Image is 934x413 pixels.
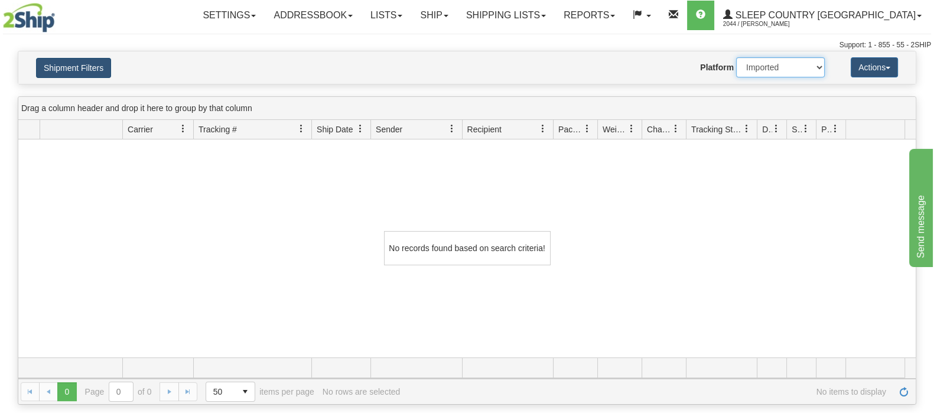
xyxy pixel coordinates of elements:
[762,123,772,135] span: Delivery Status
[825,119,845,139] a: Pickup Status filter column settings
[894,382,913,401] a: Refresh
[9,7,109,21] div: Send message
[737,119,757,139] a: Tracking Status filter column settings
[691,123,743,135] span: Tracking Status
[213,386,229,398] span: 50
[323,387,401,396] div: No rows are selected
[907,146,933,266] iframe: chat widget
[603,123,627,135] span: Weight
[467,123,502,135] span: Recipient
[206,382,255,402] span: Page sizes drop down
[206,382,314,402] span: items per page
[317,123,353,135] span: Ship Date
[236,382,255,401] span: select
[666,119,686,139] a: Charge filter column settings
[411,1,457,30] a: Ship
[457,1,555,30] a: Shipping lists
[647,123,672,135] span: Charge
[362,1,411,30] a: Lists
[558,123,583,135] span: Packages
[376,123,402,135] span: Sender
[57,382,76,401] span: Page 0
[766,119,786,139] a: Delivery Status filter column settings
[621,119,642,139] a: Weight filter column settings
[408,387,886,396] span: No items to display
[555,1,624,30] a: Reports
[3,3,55,32] img: logo2044.jpg
[128,123,153,135] span: Carrier
[723,18,812,30] span: 2044 / [PERSON_NAME]
[384,231,551,265] div: No records found based on search criteria!
[198,123,237,135] span: Tracking #
[291,119,311,139] a: Tracking # filter column settings
[3,40,931,50] div: Support: 1 - 855 - 55 - 2SHIP
[350,119,370,139] a: Ship Date filter column settings
[18,97,916,120] div: grid grouping header
[733,10,916,20] span: Sleep Country [GEOGRAPHIC_DATA]
[36,58,111,78] button: Shipment Filters
[851,57,898,77] button: Actions
[821,123,831,135] span: Pickup Status
[173,119,193,139] a: Carrier filter column settings
[85,382,152,402] span: Page of 0
[533,119,553,139] a: Recipient filter column settings
[700,61,734,73] label: Platform
[577,119,597,139] a: Packages filter column settings
[714,1,930,30] a: Sleep Country [GEOGRAPHIC_DATA] 2044 / [PERSON_NAME]
[265,1,362,30] a: Addressbook
[442,119,462,139] a: Sender filter column settings
[194,1,265,30] a: Settings
[792,123,802,135] span: Shipment Issues
[796,119,816,139] a: Shipment Issues filter column settings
